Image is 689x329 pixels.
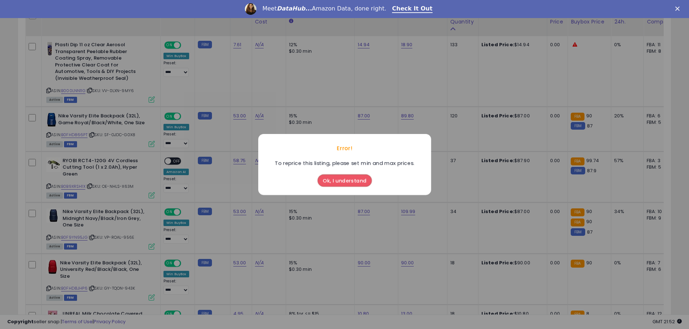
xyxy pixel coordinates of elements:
[271,159,418,167] div: To reprice this listing, please set min and max prices.
[318,174,372,187] button: Ok, I understand
[392,5,433,13] a: Check It Out
[262,5,386,12] div: Meet Amazon Data, done right.
[245,3,256,15] img: Profile image for Georgie
[277,5,312,12] i: DataHub...
[675,7,682,11] div: Close
[258,138,431,159] div: Error!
